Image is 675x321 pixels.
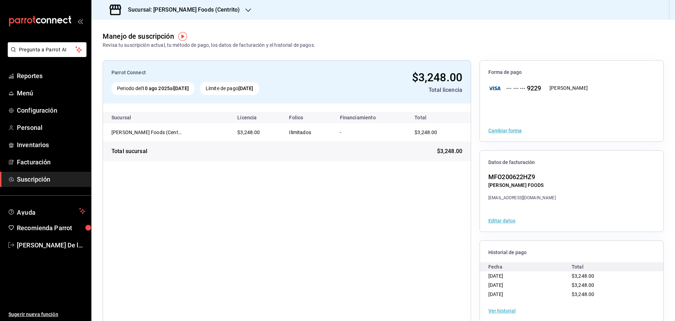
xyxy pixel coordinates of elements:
[111,115,150,120] div: Sucursal
[178,32,187,41] img: Tooltip marker
[17,71,85,81] span: Reportes
[5,51,86,58] a: Pregunta a Parrot AI
[414,130,437,135] span: $3,248.00
[572,273,594,279] span: $3,248.00
[17,223,85,233] span: Recomienda Parrot
[549,84,588,92] div: [PERSON_NAME]
[17,175,85,184] span: Suscripción
[488,182,556,189] div: [PERSON_NAME] FOODS
[232,112,283,123] th: Licencia
[103,42,315,49] div: Revisa tu suscripción actual, tu método de pago, los datos de facturación y el historial de pagos.
[283,112,334,123] th: Folios
[17,88,85,98] span: Menú
[238,86,253,91] strong: [DATE]
[488,159,655,166] span: Datos de facturación
[338,86,462,94] div: Total licencia
[17,106,85,115] span: Configuración
[111,69,333,76] div: Parrot Connect
[488,69,655,76] span: Forma de pago
[488,271,572,281] div: [DATE]
[237,130,260,135] span: $3,248.00
[8,311,85,318] span: Sugerir nueva función
[488,249,655,256] span: Historial de pago
[488,195,556,201] div: [EMAIL_ADDRESS][DOMAIN_NAME]
[111,129,182,136] div: [PERSON_NAME] Foods (Centrito)
[488,218,515,223] button: Editar datos
[174,86,189,91] strong: [DATE]
[17,240,85,250] span: [PERSON_NAME] De la [PERSON_NAME]
[8,42,86,57] button: Pregunta a Parrot AI
[437,147,462,156] span: $3,248.00
[17,157,85,167] span: Facturación
[111,147,147,156] div: Total sucursal
[103,31,174,42] div: Manejo de suscripción
[111,129,182,136] div: Mahana Foods (Centrito)
[488,128,522,133] button: Cambiar forma
[501,83,541,93] div: ··· ··· ··· 9229
[406,112,471,123] th: Total
[412,71,462,84] span: $3,248.00
[488,281,572,290] div: [DATE]
[488,290,572,299] div: [DATE]
[19,46,76,53] span: Pregunta a Parrot AI
[17,207,76,215] span: Ayuda
[17,140,85,150] span: Inventarios
[572,291,594,297] span: $3,248.00
[17,123,85,132] span: Personal
[77,18,83,24] button: open_drawer_menu
[122,6,240,14] h3: Sucursal: [PERSON_NAME] Foods (Centrito)
[334,112,406,123] th: Financiamiento
[572,282,594,288] span: $3,248.00
[334,123,406,141] td: -
[488,308,516,313] button: Ver historial
[142,86,169,91] strong: 10 ago 2025
[488,262,572,271] div: Fecha
[488,172,556,182] div: MFO200622HZ9
[283,123,334,141] td: Ilimitados
[572,262,655,271] div: Total
[111,82,194,95] div: Periodo del al
[200,82,259,95] div: Límite de pago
